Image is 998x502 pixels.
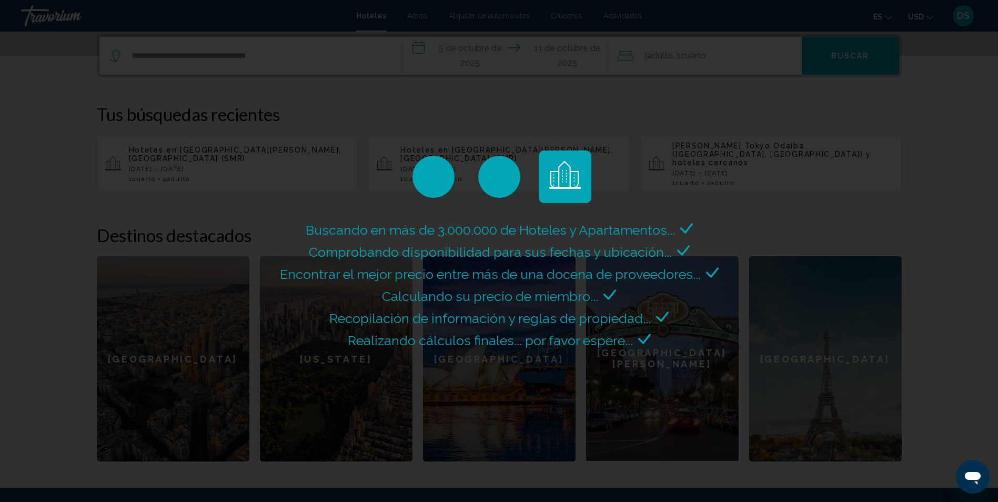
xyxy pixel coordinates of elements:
span: Realizando cálculos finales... por favor espere... [348,333,633,348]
span: Buscando en más de 3.000.000 de Hoteles y Apartamentos... [306,222,675,238]
span: Encontrar el mejor precio entre más de una docena de proveedores... [280,266,701,282]
span: Comprobando disponibilidad para sus fechas y ubicación... [309,244,672,260]
span: Recopilación de información y reglas de propiedad... [329,310,651,326]
iframe: Botón para iniciar la ventana de mensajería [956,460,990,494]
span: Calculando su precio de miembro... [382,288,598,304]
